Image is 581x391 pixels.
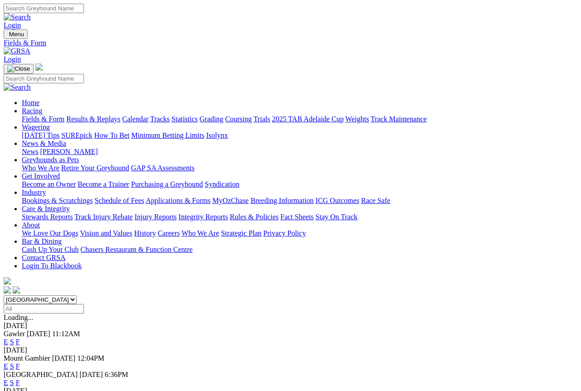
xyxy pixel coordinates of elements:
[79,371,103,378] span: [DATE]
[178,213,228,221] a: Integrity Reports
[131,131,204,139] a: Minimum Betting Limits
[22,246,577,254] div: Bar & Dining
[22,180,577,188] div: Get Involved
[16,338,20,346] a: F
[361,197,390,204] a: Race Safe
[35,63,43,71] img: logo-grsa-white.png
[4,21,21,29] a: Login
[172,115,198,123] a: Statistics
[22,188,46,196] a: Industry
[4,286,11,294] img: facebook.svg
[22,221,40,229] a: About
[22,254,65,261] a: Contact GRSA
[66,115,120,123] a: Results & Replays
[200,115,223,123] a: Grading
[4,346,577,354] div: [DATE]
[4,362,8,370] a: E
[272,115,344,123] a: 2025 TAB Adelaide Cup
[80,229,132,237] a: Vision and Values
[131,180,203,188] a: Purchasing a Greyhound
[182,229,219,237] a: Who We Are
[22,148,38,155] a: News
[22,164,59,172] a: Who We Are
[230,213,279,221] a: Rules & Policies
[4,55,21,63] a: Login
[221,229,261,237] a: Strategic Plan
[22,213,73,221] a: Stewards Reports
[150,115,170,123] a: Tracks
[10,379,14,386] a: S
[22,156,79,164] a: Greyhounds as Pets
[94,197,144,204] a: Schedule of Fees
[22,107,42,115] a: Racing
[4,371,78,378] span: [GEOGRAPHIC_DATA]
[22,237,62,245] a: Bar & Dining
[263,229,306,237] a: Privacy Policy
[105,371,128,378] span: 6:36PM
[345,115,369,123] a: Weights
[4,304,84,314] input: Select date
[22,197,577,205] div: Industry
[22,246,79,253] a: Cash Up Your Club
[4,314,33,321] span: Loading...
[9,31,24,38] span: Menu
[40,148,98,155] a: [PERSON_NAME]
[61,164,129,172] a: Retire Your Greyhound
[22,229,577,237] div: About
[22,115,64,123] a: Fields & Form
[22,148,577,156] div: News & Media
[16,362,20,370] a: F
[22,99,39,106] a: Home
[212,197,249,204] a: MyOzChase
[27,330,50,338] span: [DATE]
[251,197,314,204] a: Breeding Information
[13,286,20,294] img: twitter.svg
[22,123,50,131] a: Wagering
[4,39,577,47] div: Fields & Form
[78,180,129,188] a: Become a Trainer
[7,65,30,72] img: Close
[22,131,59,139] a: [DATE] Tips
[146,197,211,204] a: Applications & Forms
[74,213,133,221] a: Track Injury Rebate
[4,13,31,21] img: Search
[10,362,14,370] a: S
[315,197,359,204] a: ICG Outcomes
[4,64,34,74] button: Toggle navigation
[4,277,11,285] img: logo-grsa-white.png
[80,246,192,253] a: Chasers Restaurant & Function Centre
[4,354,50,362] span: Mount Gambier
[22,140,66,147] a: News & Media
[52,330,80,338] span: 11:12AM
[22,262,82,270] a: Login To Blackbook
[22,197,93,204] a: Bookings & Scratchings
[4,322,577,330] div: [DATE]
[22,205,70,212] a: Care & Integrity
[61,131,92,139] a: SUREpick
[77,354,104,362] span: 12:04PM
[22,131,577,140] div: Wagering
[122,115,148,123] a: Calendar
[4,379,8,386] a: E
[315,213,357,221] a: Stay On Track
[134,229,156,237] a: History
[22,229,78,237] a: We Love Our Dogs
[4,330,25,338] span: Gawler
[22,172,60,180] a: Get Involved
[4,47,30,55] img: GRSA
[94,131,130,139] a: How To Bet
[22,115,577,123] div: Racing
[281,213,314,221] a: Fact Sheets
[205,180,239,188] a: Syndication
[16,379,20,386] a: F
[225,115,252,123] a: Coursing
[134,213,177,221] a: Injury Reports
[4,4,84,13] input: Search
[4,74,84,83] input: Search
[131,164,195,172] a: GAP SA Assessments
[22,180,76,188] a: Become an Owner
[52,354,76,362] span: [DATE]
[4,83,31,92] img: Search
[4,338,8,346] a: E
[253,115,270,123] a: Trials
